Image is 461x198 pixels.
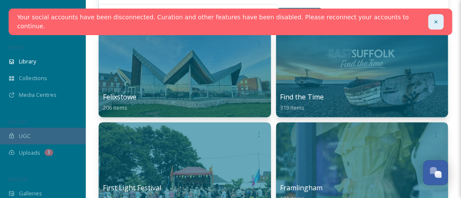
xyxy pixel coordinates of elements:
a: View all files [223,6,274,22]
span: 206 items [103,104,127,112]
button: Open Chat [423,160,448,185]
span: Uploads [19,149,40,157]
span: WIDGETS [9,176,28,183]
span: 319 items [280,104,305,112]
span: Galleries [19,189,42,198]
span: Media Centres [19,91,57,99]
span: First Light Festival [103,183,161,193]
a: Your social accounts have been disconnected. Curation and other features have been disabled. Plea... [17,13,424,31]
span: UGC [19,132,30,140]
a: Felixstowe206 items [103,93,136,112]
span: Library [19,57,36,66]
span: Find the Time [280,93,324,102]
span: MEDIA [9,44,24,51]
a: Find the Time319 items [280,93,324,112]
span: Felixstowe [103,93,136,102]
span: Framlingham [280,183,323,193]
a: What's New [278,8,321,20]
span: Collections [19,74,47,82]
a: [PERSON_NAME] [372,6,433,22]
span: COLLECT [9,119,27,125]
input: Search your library [119,5,208,24]
div: 3 [45,149,53,156]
